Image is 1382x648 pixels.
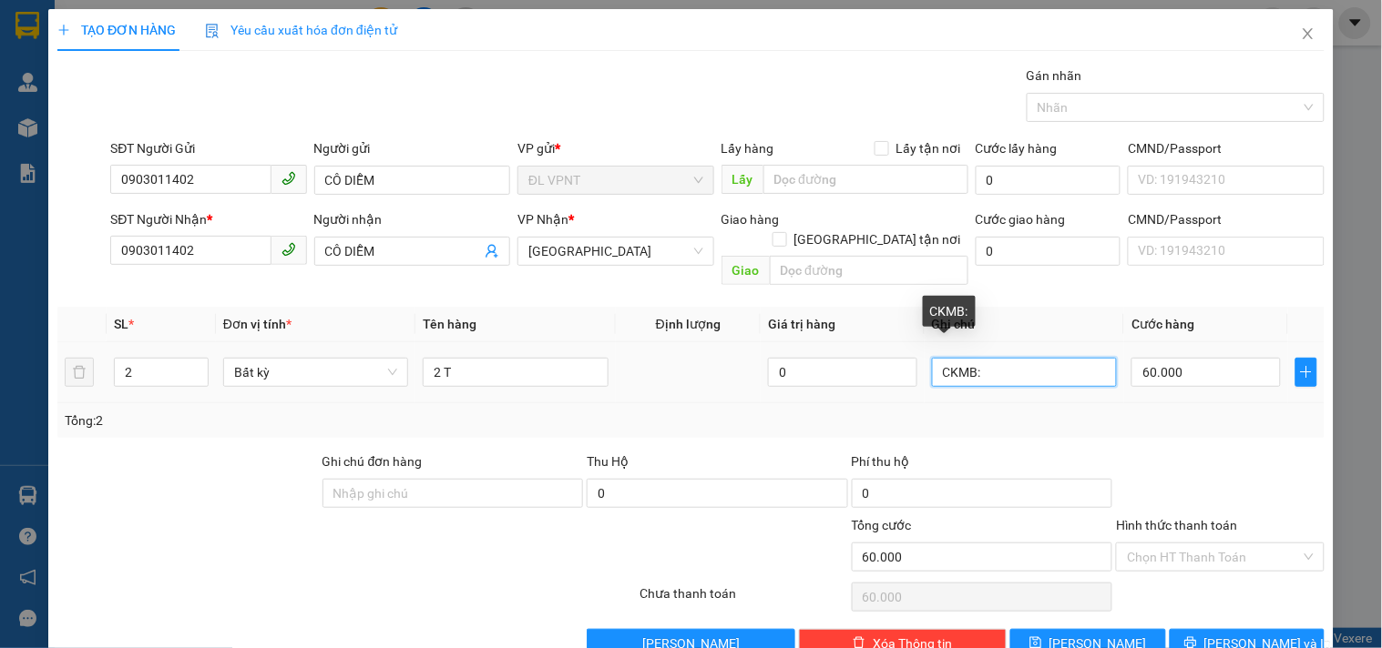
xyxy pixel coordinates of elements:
[722,141,774,156] span: Lấy hàng
[768,358,917,387] input: 0
[65,358,94,387] button: delete
[722,212,780,227] span: Giao hàng
[976,166,1121,195] input: Cước lấy hàng
[889,138,968,158] span: Lấy tận nơi
[1128,138,1324,158] div: CMND/Passport
[787,229,968,249] span: [GEOGRAPHIC_DATA] tận nơi
[722,256,770,285] span: Giao
[282,171,296,186] span: phone
[656,317,721,331] span: Định lượng
[314,138,510,158] div: Người gửi
[976,212,1066,227] label: Cước giao hàng
[763,165,968,194] input: Dọc đường
[852,518,912,532] span: Tổng cước
[205,23,397,37] span: Yêu cầu xuất hóa đơn điện tử
[976,141,1058,156] label: Cước lấy hàng
[1301,26,1315,41] span: close
[110,138,306,158] div: SĐT Người Gửi
[722,165,763,194] span: Lấy
[1128,209,1324,229] div: CMND/Passport
[114,317,128,331] span: SL
[485,244,499,258] span: user-add
[423,358,608,387] input: VD: Bàn, Ghế
[1296,365,1316,380] span: plus
[1131,317,1194,331] span: Cước hàng
[322,454,423,469] label: Ghi chú đơn hàng
[1295,358,1317,387] button: plus
[1283,9,1334,60] button: Close
[852,451,1113,479] div: Phí thu hộ
[322,479,584,508] input: Ghi chú đơn hàng
[282,242,296,257] span: phone
[932,358,1117,387] input: Ghi Chú
[314,209,510,229] div: Người nhận
[234,359,397,386] span: Bất kỳ
[57,24,70,36] span: plus
[768,317,835,331] span: Giá trị hàng
[528,238,702,265] span: ĐL Quận 5
[57,23,176,37] span: TẠO ĐƠN HÀNG
[423,317,476,331] span: Tên hàng
[65,410,535,430] div: Tổng: 2
[528,167,702,194] span: ĐL VPNT
[976,237,1121,266] input: Cước giao hàng
[638,583,849,615] div: Chưa thanh toán
[923,296,976,327] div: CKMB:
[517,212,568,227] span: VP Nhận
[517,138,713,158] div: VP gửi
[1116,518,1237,532] label: Hình thức thanh toán
[587,454,629,469] span: Thu Hộ
[770,256,968,285] input: Dọc đường
[205,24,220,38] img: icon
[925,307,1124,342] th: Ghi chú
[223,317,292,331] span: Đơn vị tính
[110,209,306,229] div: SĐT Người Nhận
[1027,68,1082,83] label: Gán nhãn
